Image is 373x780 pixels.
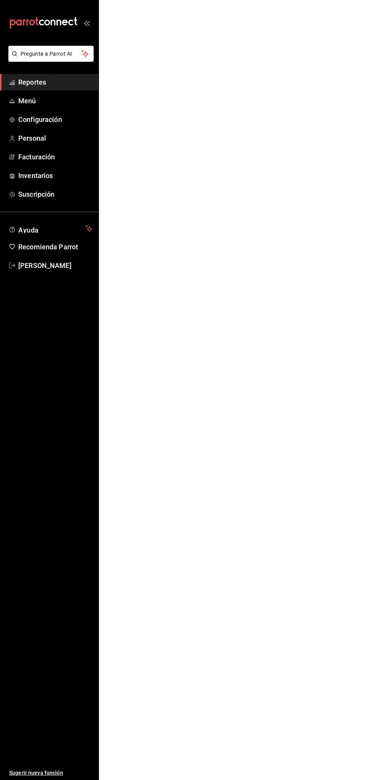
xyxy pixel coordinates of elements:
span: Personal [18,133,92,143]
span: Menú [18,96,92,106]
button: Pregunta a Parrot AI [8,46,94,62]
span: Recomienda Parrot [18,242,92,252]
a: Pregunta a Parrot AI [5,55,94,63]
span: Inventarios [18,170,92,181]
span: [PERSON_NAME] [18,260,92,271]
button: open_drawer_menu [84,20,90,26]
span: Facturación [18,152,92,162]
span: Suscripción [18,189,92,199]
span: Sugerir nueva función [9,769,92,777]
span: Pregunta a Parrot AI [21,50,82,58]
span: Reportes [18,77,92,87]
span: Configuración [18,114,92,125]
span: Ayuda [18,224,83,233]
